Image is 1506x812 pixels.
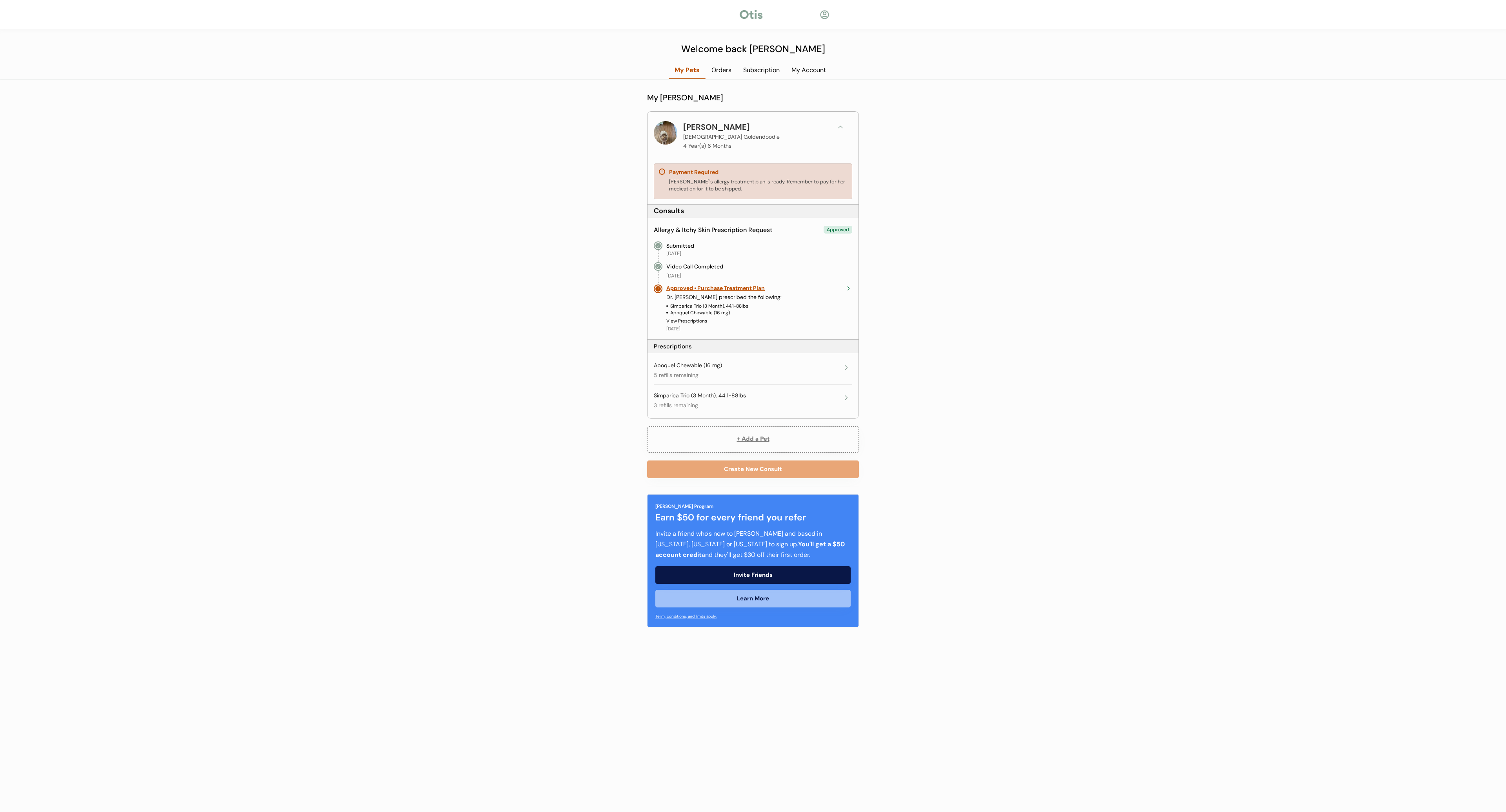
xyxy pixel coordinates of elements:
[655,614,717,619] a: Term, conditions, and limits apply.
[647,92,859,103] div: My [PERSON_NAME]
[669,66,706,74] div: My Pets
[706,66,737,74] div: Orders
[670,310,730,316] div: Apoquel Chewable (16 mg)
[654,206,684,216] div: Consults
[666,262,723,271] div: Video Call Completed
[683,121,750,133] div: [PERSON_NAME]
[666,294,852,301] div: Dr. [PERSON_NAME] prescribed the following:
[655,503,713,510] div: [PERSON_NAME] Program
[654,362,722,370] div: Apoquel Chewable (16 mg)
[654,372,698,379] div: 5 refills remaining
[666,250,681,257] div: [DATE]
[737,66,786,74] div: Subscription
[654,226,772,234] div: Allergy & Itchy Skin Prescription Request
[677,42,829,56] div: Welcome back [PERSON_NAME]
[669,169,718,176] div: Payment Required
[655,566,851,584] button: Invite Friends
[786,66,832,74] div: My Account
[824,226,852,234] div: Approved
[655,511,851,524] div: Earn $50 for every friend you refer
[669,178,847,192] div: [PERSON_NAME]'s allergy treatment plan is ready. Remember to pay for her medication for it to be ...
[670,303,748,310] div: Simparica Trio (3 Month), 44.1-88lbs
[647,460,859,478] button: Create New Consult
[666,241,694,250] div: Submitted
[654,402,698,410] div: 3 refills remaining
[647,426,859,453] button: + Add a Pet
[683,133,780,141] div: [DEMOGRAPHIC_DATA] Goldendoodle
[655,590,851,607] button: Learn More
[654,343,692,351] div: Prescriptions
[654,392,746,400] div: Simparica Trio (3 Month), 44.1-88lbs
[683,143,731,149] p: 4 Year(s) 6 Months
[655,528,851,560] div: Invite a friend who's new to [PERSON_NAME] and based in [US_STATE], [US_STATE] or [US_STATE] to s...
[666,285,840,292] div: Approved • Purchase Treatment Plan
[666,318,707,324] div: View Prescriptions
[666,272,681,279] div: [DATE]
[666,326,680,332] div: [DATE]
